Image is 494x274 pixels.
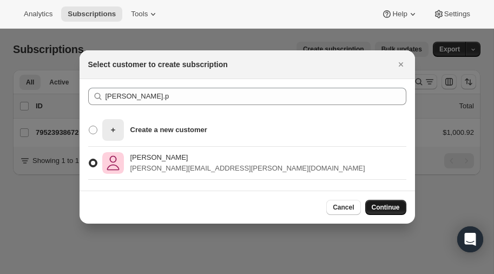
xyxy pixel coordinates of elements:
[61,6,122,22] button: Subscriptions
[427,6,477,22] button: Settings
[392,10,407,18] span: Help
[124,6,165,22] button: Tools
[24,10,52,18] span: Analytics
[130,152,365,163] p: [PERSON_NAME]
[106,88,406,105] input: Search
[444,10,470,18] span: Settings
[130,163,365,174] p: [PERSON_NAME][EMAIL_ADDRESS][PERSON_NAME][DOMAIN_NAME]
[130,125,207,135] p: Create a new customer
[333,203,354,212] span: Cancel
[393,57,409,72] button: Close
[68,10,116,18] span: Subscriptions
[131,10,148,18] span: Tools
[326,200,360,215] button: Cancel
[17,6,59,22] button: Analytics
[457,226,483,252] div: Open Intercom Messenger
[375,6,424,22] button: Help
[365,200,406,215] button: Continue
[372,203,400,212] span: Continue
[88,59,228,70] h2: Select customer to create subscription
